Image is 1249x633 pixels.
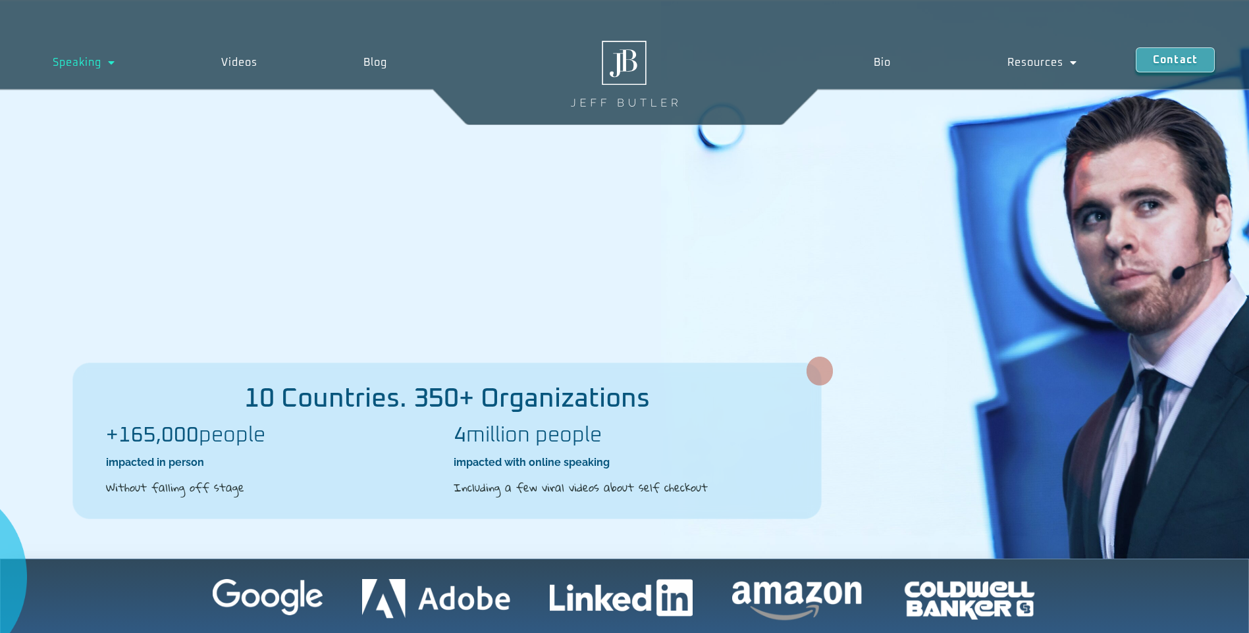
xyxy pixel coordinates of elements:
[106,479,440,496] h2: Without falling off stage
[815,47,1136,78] nav: Menu
[106,425,440,446] h2: people
[815,47,949,78] a: Bio
[454,455,788,470] h2: impacted with online speaking
[454,425,788,446] h2: million people
[454,479,788,496] h2: Including a few viral videos about self checkout
[169,47,311,78] a: Videos
[106,455,440,470] h2: impacted in person
[949,47,1136,78] a: Resources
[311,47,440,78] a: Blog
[454,425,466,446] b: 4
[1153,55,1198,65] span: Contact
[1136,47,1215,72] a: Contact
[106,425,199,446] b: +165,000
[73,386,821,412] h2: 10 Countries. 350+ Organizations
